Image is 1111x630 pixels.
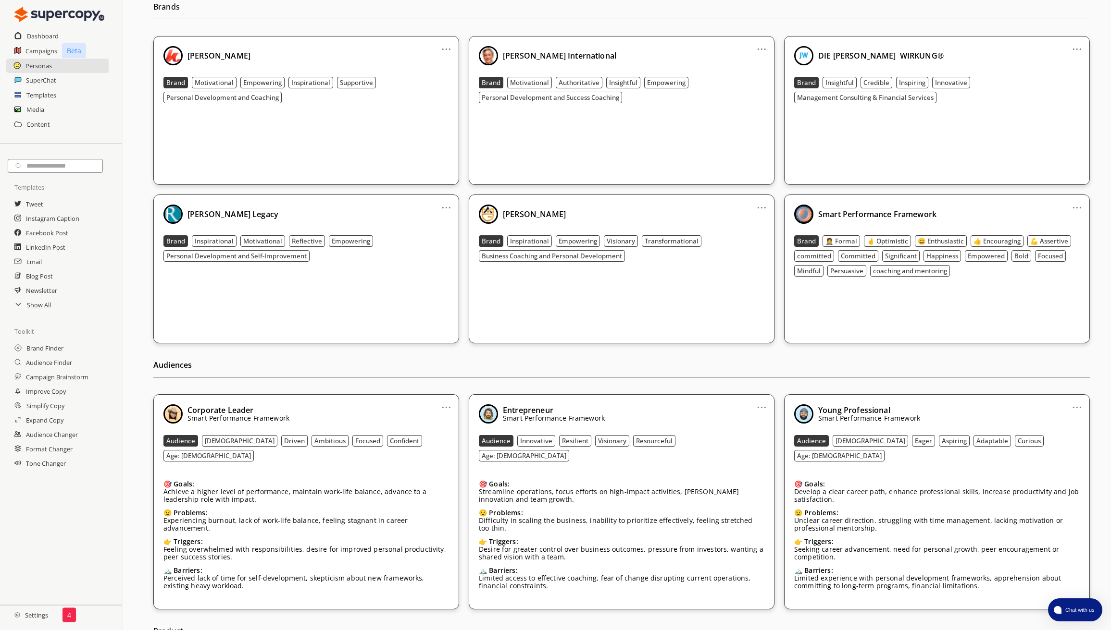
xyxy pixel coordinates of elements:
[873,267,947,275] b: coaching and mentoring
[797,237,816,245] b: Brand
[507,235,552,247] button: Inspirational
[918,237,964,245] b: 😄 Enthusiastic
[1015,435,1044,447] button: Curious
[479,250,625,262] button: Business Coaching and Personal Development
[482,93,619,102] b: Personal Development and Success Coaching
[510,237,549,245] b: Inspirational
[479,92,622,103] button: Personal Development and Success Coaching
[965,250,1008,262] button: Empowered
[968,252,1005,260] b: Empowered
[757,41,767,49] a: ...
[26,399,64,413] a: Simplify Copy
[479,545,764,561] p: Desire for greater control over business outcomes, pressure from investors, wanting a shared visi...
[240,235,285,247] button: Motivational
[243,78,282,87] b: Empowering
[794,567,1080,574] div: 🏔️
[441,200,451,207] a: ...
[26,88,56,102] h2: Templates
[163,567,449,574] div: 🏔️
[1072,41,1082,49] a: ...
[520,436,552,445] b: Innovative
[166,451,251,460] b: Age: [DEMOGRAPHIC_DATA]
[836,436,905,445] b: [DEMOGRAPHIC_DATA]
[332,237,370,245] b: Empowering
[932,77,970,88] button: Innovative
[163,488,449,503] p: Achieve a higher level of performance, maintain work-life balance, advance to a leadership role w...
[26,197,43,211] a: Tweet
[27,29,59,43] a: Dashboard
[25,44,57,58] h2: Campaigns
[797,252,831,260] b: committed
[337,77,376,88] button: Supportive
[841,252,875,260] b: Committed
[562,436,588,445] b: Resilient
[291,78,330,87] b: Inspirational
[1011,250,1031,262] button: Bold
[163,450,254,461] button: Age: [DEMOGRAPHIC_DATA]
[1035,250,1066,262] button: Focused
[26,355,72,370] h2: Audience Finder
[26,73,56,87] a: SuperChat
[390,436,419,445] b: Confident
[187,414,289,422] p: Smart Performance Framework
[153,358,1090,377] h2: Audiences
[479,77,503,88] button: Brand
[163,435,198,447] button: Audience
[26,211,79,226] h2: Instagram Caption
[559,435,591,447] button: Resilient
[482,237,500,245] b: Brand
[797,436,826,445] b: Audience
[240,77,285,88] button: Empowering
[26,254,42,269] a: Email
[26,370,88,384] a: Campaign Brainstorm
[26,117,50,132] h2: Content
[26,413,63,427] a: Expand Copy
[340,78,373,87] b: Supportive
[479,538,764,545] div: 👉
[479,574,764,590] p: Limited access to effective coaching, fear of change disrupting current operations, financial con...
[556,77,602,88] button: Authoritative
[797,267,821,275] b: Mindful
[757,200,767,207] a: ...
[26,102,44,117] h2: Media
[642,235,701,247] button: Transformational
[976,436,1008,445] b: Adaptable
[163,509,449,517] div: 😟
[609,78,637,87] b: Insightful
[26,341,63,355] h2: Brand Finder
[827,265,866,277] button: Persuasive
[926,252,958,260] b: Happiness
[1072,400,1082,407] a: ...
[166,78,185,87] b: Brand
[823,235,860,247] button: 🤵 Formal
[26,456,66,471] h2: Tone Changer
[482,451,566,460] b: Age: [DEMOGRAPHIC_DATA]
[915,235,967,247] button: 😄 Enthusiastic
[479,235,503,247] button: Brand
[314,436,346,445] b: Ambitious
[174,479,194,488] b: Goals:
[26,283,57,298] a: Newsletter
[25,59,52,73] a: Personas
[556,235,600,247] button: Empowering
[863,78,889,87] b: Credible
[794,205,813,224] img: Close
[163,517,449,532] p: Experiencing burnout, lack of work-life balance, feeling stagnant in career advancement.
[647,78,686,87] b: Empowering
[794,250,834,262] button: committed
[479,205,498,224] img: Close
[163,250,310,262] button: Personal Development and Self-Improvement
[974,237,1021,245] b: 👍 Encouraging
[794,509,1080,517] div: 😟
[794,574,1080,590] p: Limited experience with personal development frameworks, apprehension about committing to long-te...
[288,77,333,88] button: Inspirational
[166,237,185,245] b: Brand
[794,538,1080,545] div: 👉
[26,240,65,254] a: LinkedIn Post
[163,92,282,103] button: Personal Development and Coaching
[62,43,86,58] p: Beta
[202,435,277,447] button: [DEMOGRAPHIC_DATA]
[482,436,511,445] b: Audience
